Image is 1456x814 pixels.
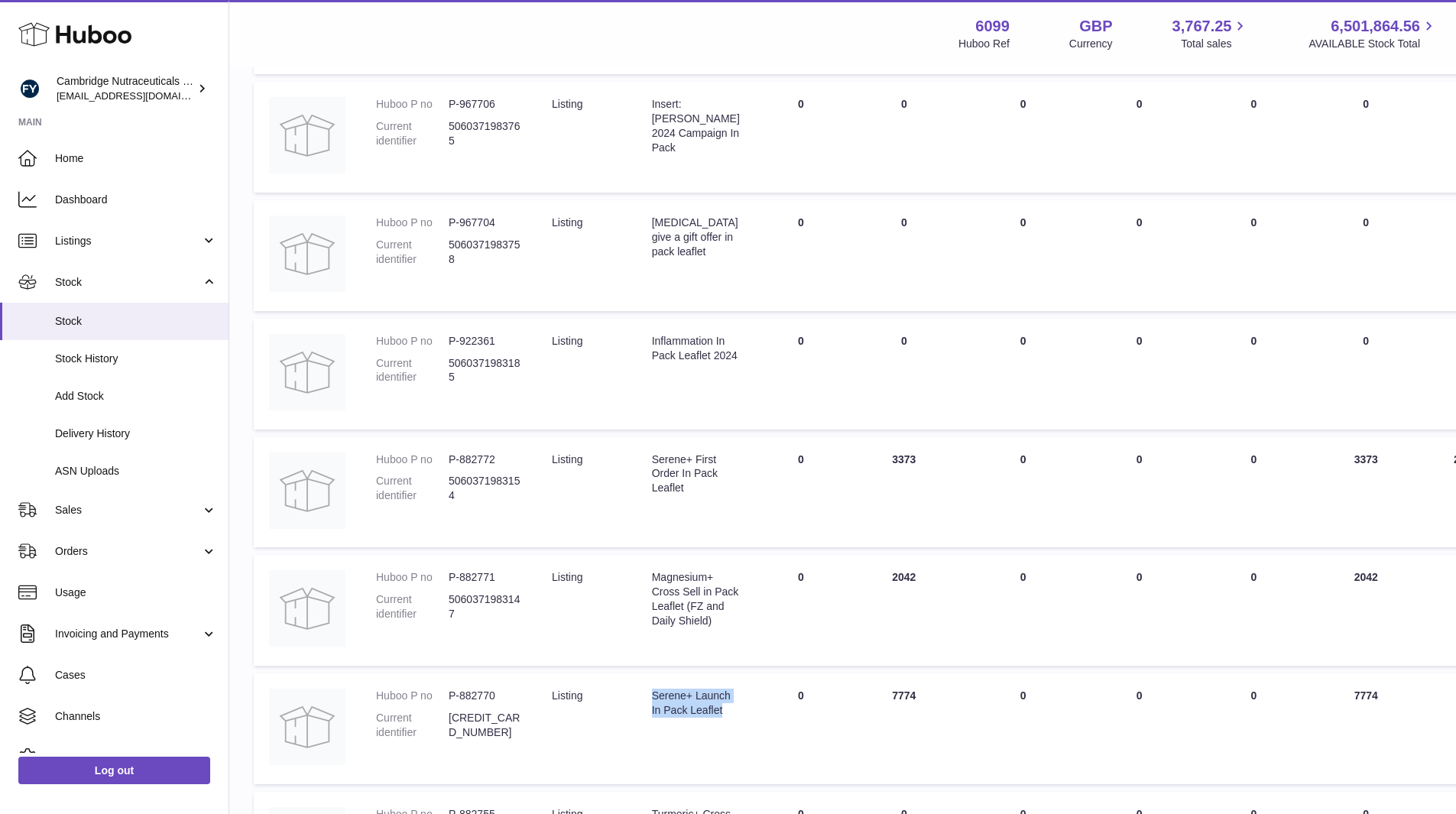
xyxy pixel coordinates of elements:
div: Insert: [PERSON_NAME] 2024 Campaign In Pack [652,97,740,155]
span: listing [552,98,582,110]
span: 0 [1251,689,1257,702]
span: Invoicing and Payments [55,627,201,641]
dd: 5060371983765 [449,119,521,148]
span: listing [552,571,582,583]
span: 0 [1251,335,1257,347]
span: [EMAIL_ADDRESS][DOMAIN_NAME] [57,89,225,102]
dd: P-882771 [449,570,521,585]
div: Cambridge Nutraceuticals Ltd [57,74,194,103]
td: 0 [1085,555,1194,666]
td: 0 [755,437,847,548]
span: 0 [1251,571,1257,583]
td: 0 [755,319,847,430]
td: 0 [755,673,847,784]
strong: GBP [1079,16,1112,37]
span: Settings [55,751,217,765]
td: 0 [1085,673,1194,784]
strong: 6099 [975,16,1010,37]
img: product image [269,216,345,292]
td: 0 [961,555,1085,666]
span: 3,767.25 [1172,16,1232,37]
span: Usage [55,585,217,600]
span: Stock [55,275,201,290]
td: 0 [961,82,1085,193]
td: 0 [1085,437,1194,548]
dt: Huboo P no [376,452,449,467]
td: 0 [961,200,1085,311]
div: Inflammation In Pack Leaflet 2024 [652,334,740,363]
span: Orders [55,544,201,559]
img: product image [269,97,345,174]
a: 3,767.25 Total sales [1172,16,1250,51]
td: 0 [1085,82,1194,193]
td: 0 [755,555,847,666]
img: product image [269,452,345,529]
dt: Current identifier [376,592,449,621]
span: listing [552,335,582,347]
td: 2042 [1314,555,1418,666]
span: listing [552,689,582,702]
dd: P-967704 [449,216,521,230]
dd: 5060371983147 [449,592,521,621]
dt: Current identifier [376,711,449,740]
span: Listings [55,234,201,248]
span: Sales [55,503,201,517]
div: Serene+ First Order In Pack Leaflet [652,452,740,496]
dd: 5060371983185 [449,356,521,385]
span: listing [552,216,582,229]
span: AVAILABLE Stock Total [1308,37,1438,51]
img: huboo@camnutra.com [18,77,41,100]
dd: 5060371983154 [449,474,521,503]
span: Delivery History [55,426,217,441]
a: Log out [18,757,210,784]
td: 0 [1314,82,1418,193]
td: 0 [847,200,961,311]
dt: Current identifier [376,238,449,267]
div: Currency [1069,37,1113,51]
span: ASN Uploads [55,464,217,478]
dd: P-882770 [449,689,521,703]
span: 0 [1251,216,1257,229]
td: 0 [847,319,961,430]
span: Add Stock [55,389,217,404]
span: Stock [55,314,217,329]
dd: [CREDIT_CARD_NUMBER] [449,711,521,740]
dt: Current identifier [376,474,449,503]
dt: Huboo P no [376,97,449,112]
img: product image [269,689,345,765]
dd: 5060371983758 [449,238,521,267]
span: Total sales [1181,37,1249,51]
td: 0 [1085,319,1194,430]
dt: Huboo P no [376,334,449,349]
td: 3373 [847,437,961,548]
td: 0 [847,82,961,193]
td: 0 [755,200,847,311]
div: Serene+ Launch In Pack Leaflet [652,689,740,718]
td: 0 [961,319,1085,430]
dt: Current identifier [376,119,449,148]
span: 0 [1251,453,1257,465]
div: [MEDICAL_DATA] give a gift offer in pack leaflet [652,216,740,259]
td: 0 [1085,200,1194,311]
dd: P-922361 [449,334,521,349]
td: 0 [961,673,1085,784]
span: 0 [1251,98,1257,110]
span: Dashboard [55,193,217,207]
dt: Huboo P no [376,689,449,703]
span: 6,501,864.56 [1331,16,1420,37]
div: Huboo Ref [958,37,1010,51]
img: product image [269,334,345,410]
dd: P-967706 [449,97,521,112]
td: 7774 [847,673,961,784]
td: 0 [755,82,847,193]
td: 7774 [1314,673,1418,784]
td: 0 [1314,200,1418,311]
dt: Current identifier [376,356,449,385]
span: Home [55,151,217,166]
td: 0 [961,437,1085,548]
img: product image [269,570,345,647]
span: Channels [55,709,217,724]
td: 3373 [1314,437,1418,548]
span: Cases [55,668,217,683]
dd: P-882772 [449,452,521,467]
